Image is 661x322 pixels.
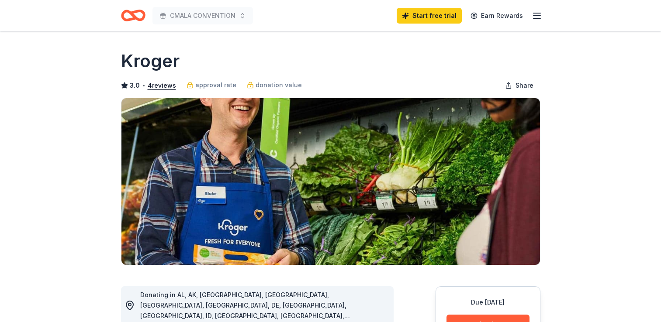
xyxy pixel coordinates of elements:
[121,5,145,26] a: Home
[130,80,140,91] span: 3.0
[148,80,176,91] button: 4reviews
[187,80,236,90] a: approval rate
[397,8,462,24] a: Start free trial
[170,10,235,21] span: CMALA CONVENTION
[247,80,302,90] a: donation value
[256,80,302,90] span: donation value
[142,82,145,89] span: •
[465,8,528,24] a: Earn Rewards
[152,7,253,24] button: CMALA CONVENTION
[498,77,540,94] button: Share
[516,80,533,91] span: Share
[195,80,236,90] span: approval rate
[121,49,180,73] h1: Kroger
[446,297,529,308] div: Due [DATE]
[121,98,540,265] img: Image for Kroger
